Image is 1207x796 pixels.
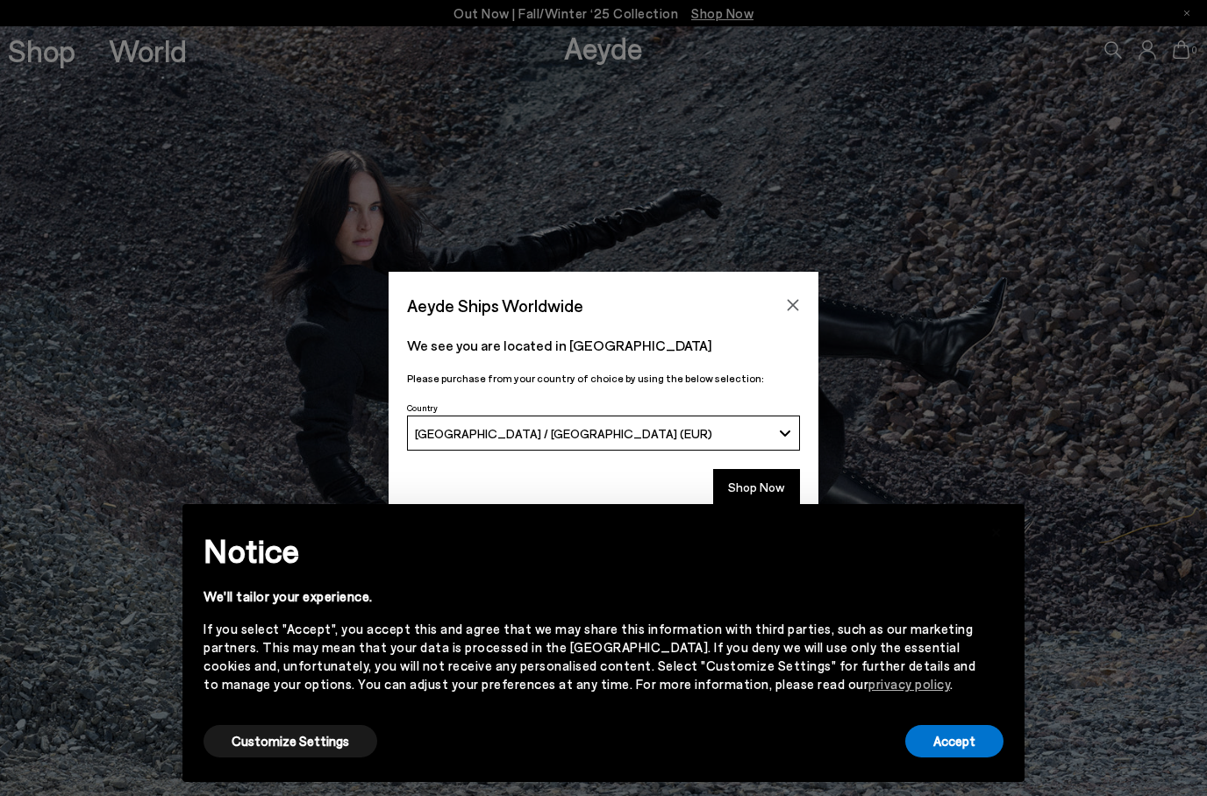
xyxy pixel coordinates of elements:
h2: Notice [204,528,975,573]
button: Close this notice [975,509,1018,551]
div: We'll tailor your experience. [204,587,975,606]
p: We see you are located in [GEOGRAPHIC_DATA] [407,335,800,356]
span: Aeyde Ships Worldwide [407,290,583,321]
button: Accept [905,725,1003,757]
a: privacy policy [868,676,950,692]
div: If you select "Accept", you accept this and agree that we may share this information with third p... [204,620,975,693]
button: Shop Now [713,469,800,506]
span: × [990,517,1003,543]
span: [GEOGRAPHIC_DATA] / [GEOGRAPHIC_DATA] (EUR) [415,426,712,441]
p: Please purchase from your country of choice by using the below selection: [407,370,800,387]
button: Customize Settings [204,725,377,757]
button: Close [780,292,806,318]
span: Country [407,402,438,413]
